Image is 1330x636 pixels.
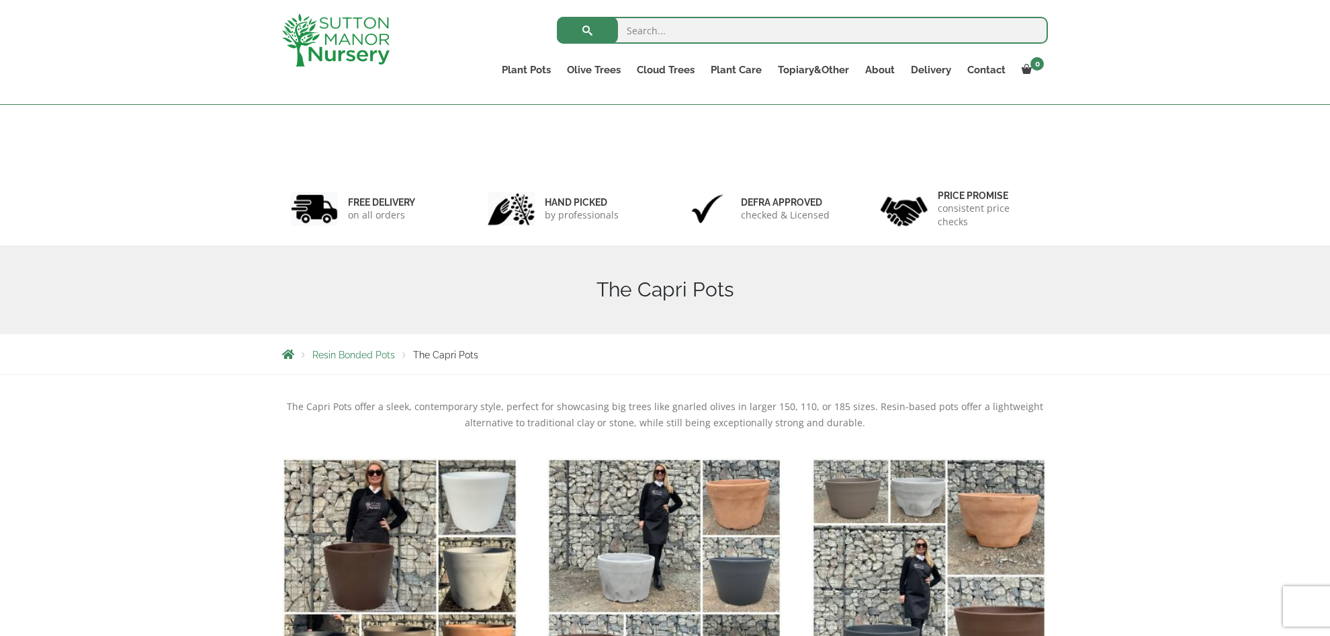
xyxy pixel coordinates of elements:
[770,61,857,79] a: Topiary&Other
[413,350,478,360] span: The Capri Pots
[312,350,395,360] a: Resin Bonded Pots
[684,192,731,226] img: 3.jpg
[741,208,830,222] p: checked & Licensed
[557,17,1048,44] input: Search...
[545,196,619,208] h6: hand picked
[1030,57,1044,71] span: 0
[348,208,415,222] p: on all orders
[348,196,415,208] h6: FREE DELIVERY
[629,61,703,79] a: Cloud Trees
[494,61,559,79] a: Plant Pots
[545,208,619,222] p: by professionals
[1014,61,1048,79] a: 0
[282,399,1048,431] p: The Capri Pots offer a sleek, contemporary style, perfect for showcasing big trees like gnarled o...
[857,61,903,79] a: About
[938,190,1040,202] h6: Price promise
[282,13,390,67] img: logo
[741,196,830,208] h6: Defra approved
[488,192,535,226] img: 2.jpg
[559,61,629,79] a: Olive Trees
[881,188,928,229] img: 4.jpg
[959,61,1014,79] a: Contact
[291,192,338,226] img: 1.jpg
[703,61,770,79] a: Plant Care
[938,202,1040,229] p: consistent price checks
[282,349,1048,360] nav: Breadcrumbs
[282,278,1048,302] h1: The Capri Pots
[903,61,959,79] a: Delivery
